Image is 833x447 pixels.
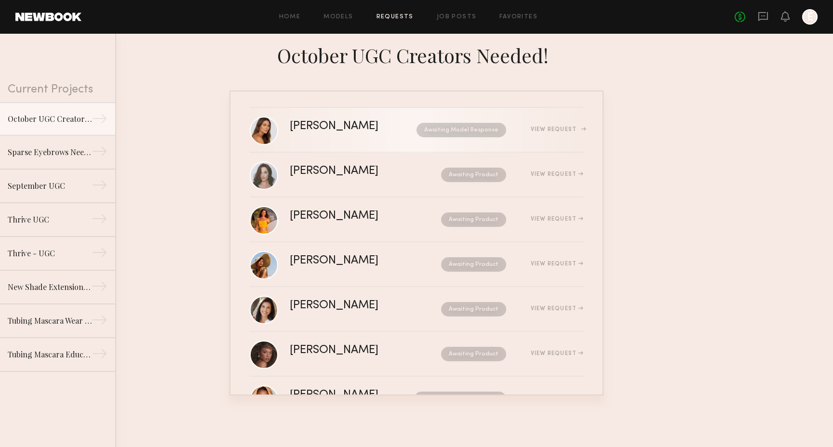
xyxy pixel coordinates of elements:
[8,281,92,293] div: New Shade Extension for Liquid Lash Mascara
[802,9,818,25] a: E
[290,390,396,401] div: [PERSON_NAME]
[250,108,583,153] a: [PERSON_NAME]Awaiting Model ResponseView Request
[437,14,477,20] a: Job Posts
[8,349,92,360] div: Tubing Mascara Educational Video
[441,347,506,361] nb-request-status: Awaiting Product
[92,312,107,331] div: →
[323,14,353,20] a: Models
[531,261,583,267] div: View Request
[8,248,92,259] div: Thrive - UGC
[290,345,410,356] div: [PERSON_NAME]
[250,377,583,421] a: [PERSON_NAME]Content Pending Approval
[8,113,92,125] div: October UGC Creators Needed!
[531,216,583,222] div: View Request
[92,245,107,264] div: →
[250,153,583,197] a: [PERSON_NAME]Awaiting ProductView Request
[441,212,506,227] nb-request-status: Awaiting Product
[8,315,92,327] div: Tubing Mascara Wear Test
[531,127,583,132] div: View Request
[8,214,92,225] div: Thrive UGC
[441,302,506,316] nb-request-status: Awaiting Product
[531,351,583,356] div: View Request
[531,306,583,312] div: View Request
[92,144,107,163] div: →
[416,123,506,137] nb-request-status: Awaiting Model Response
[250,242,583,287] a: [PERSON_NAME]Awaiting ProductView Request
[290,121,398,132] div: [PERSON_NAME]
[8,180,92,192] div: September UGC
[92,177,107,197] div: →
[92,346,107,365] div: →
[279,14,301,20] a: Home
[8,146,92,158] div: Sparse Eyebrows Needed for UGC Content!
[92,211,107,230] div: →
[250,287,583,332] a: [PERSON_NAME]Awaiting ProductView Request
[376,14,414,20] a: Requests
[290,255,410,266] div: [PERSON_NAME]
[92,278,107,298] div: →
[250,332,583,377] a: [PERSON_NAME]Awaiting ProductView Request
[229,41,604,67] div: October UGC Creators Needed!
[414,392,506,406] nb-request-status: Content Pending Approval
[441,168,506,182] nb-request-status: Awaiting Product
[290,210,410,222] div: [PERSON_NAME]
[290,166,410,177] div: [PERSON_NAME]
[499,14,537,20] a: Favorites
[531,171,583,177] div: View Request
[441,257,506,272] nb-request-status: Awaiting Product
[250,197,583,242] a: [PERSON_NAME]Awaiting ProductView Request
[290,300,410,311] div: [PERSON_NAME]
[92,111,107,130] div: →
